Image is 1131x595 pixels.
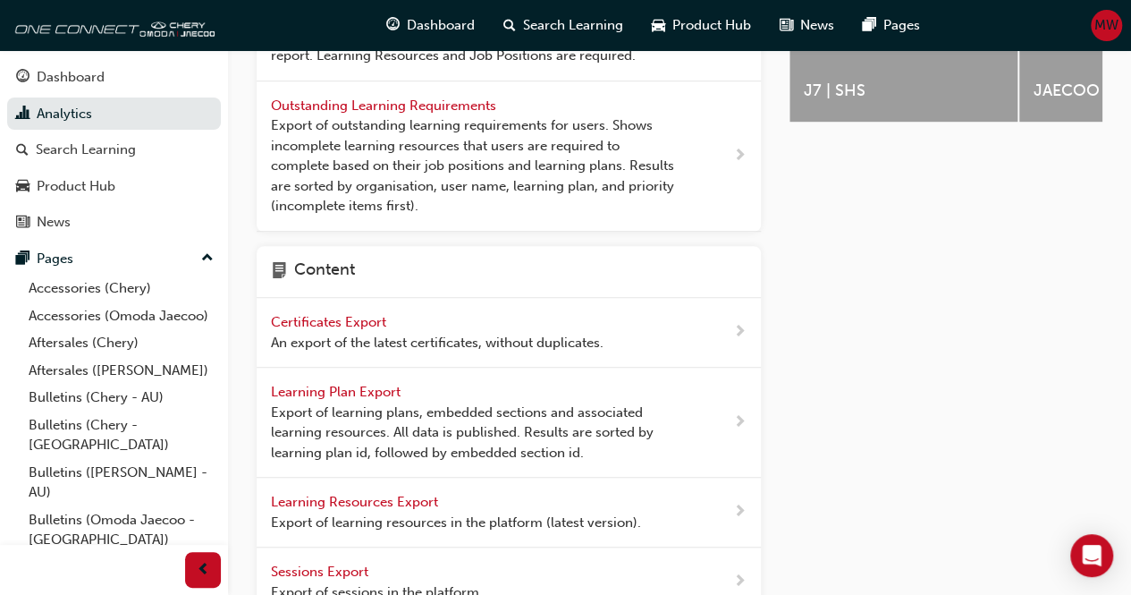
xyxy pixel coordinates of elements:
button: Pages [7,242,221,276]
a: Search Learning [7,133,221,166]
div: Pages [37,249,73,269]
a: guage-iconDashboard [372,7,489,44]
span: pages-icon [863,14,876,37]
a: news-iconNews [765,7,848,44]
a: Accessories (Chery) [21,275,221,302]
span: MW [1094,15,1118,36]
span: guage-icon [386,14,400,37]
span: guage-icon [16,70,30,86]
a: Bulletins (Chery - AU) [21,384,221,412]
span: search-icon [16,142,29,158]
div: News [37,212,71,233]
span: Search Learning [523,15,623,36]
a: News [7,206,221,239]
button: DashboardAnalyticsSearch LearningProduct HubNews [7,57,221,242]
a: Bulletins (Chery - [GEOGRAPHIC_DATA]) [21,412,221,459]
span: Certificates Export [271,314,390,330]
a: Accessories (Omoda Jaecoo) [21,302,221,330]
div: Dashboard [37,67,105,88]
span: Product Hub [672,15,751,36]
a: Outstanding Learning Requirements Export of outstanding learning requirements for users. Shows in... [257,81,761,232]
button: MW [1091,10,1122,41]
a: Learning Resources Export Export of learning resources in the platform (latest version).next-icon [257,478,761,548]
span: next-icon [733,412,747,434]
a: Bulletins (Omoda Jaecoo - [GEOGRAPHIC_DATA]) [21,506,221,554]
span: next-icon [733,501,747,523]
span: prev-icon [197,559,210,582]
span: An export of the latest certificates, without duplicates. [271,333,603,353]
div: Product Hub [37,176,115,197]
div: Search Learning [36,140,136,160]
span: pages-icon [16,251,30,268]
span: next-icon [733,145,747,167]
a: Analytics [7,98,221,131]
span: next-icon [733,571,747,593]
h4: Content [294,260,355,284]
a: Bulletins ([PERSON_NAME] - AU) [21,459,221,506]
span: up-icon [201,247,214,270]
span: chart-icon [16,106,30,123]
span: Learning Resources Export [271,494,442,510]
span: Outstanding Learning Requirements [271,98,500,114]
span: J7 | SHS [804,81,1003,101]
span: Learning Plan Export [271,384,404,400]
a: Certificates Export An export of the latest certificates, without duplicates.next-icon [257,298,761,368]
span: Export of learning plans, embedded sections and associated learning resources. All data is publis... [271,403,676,463]
a: Product Hub [7,170,221,203]
img: oneconnect [9,7,215,43]
span: Pages [883,15,920,36]
div: Open Intercom Messenger [1070,534,1113,577]
span: Export of learning resources in the platform (latest version). [271,513,641,533]
a: Aftersales ([PERSON_NAME]) [21,357,221,385]
span: Sessions Export [271,564,372,580]
a: Learning Plan Export Export of learning plans, embedded sections and associated learning resource... [257,368,761,478]
span: News [800,15,834,36]
span: search-icon [503,14,516,37]
a: search-iconSearch Learning [489,7,637,44]
span: news-icon [780,14,793,37]
a: car-iconProduct Hub [637,7,765,44]
span: page-icon [271,260,287,284]
span: Dashboard [407,15,475,36]
a: pages-iconPages [848,7,934,44]
a: Dashboard [7,61,221,94]
a: Aftersales (Chery) [21,329,221,357]
span: car-icon [652,14,665,37]
span: news-icon [16,215,30,231]
span: Export of outstanding learning requirements for users. Shows incomplete learning resources that u... [271,115,676,217]
span: next-icon [733,321,747,344]
span: car-icon [16,179,30,195]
